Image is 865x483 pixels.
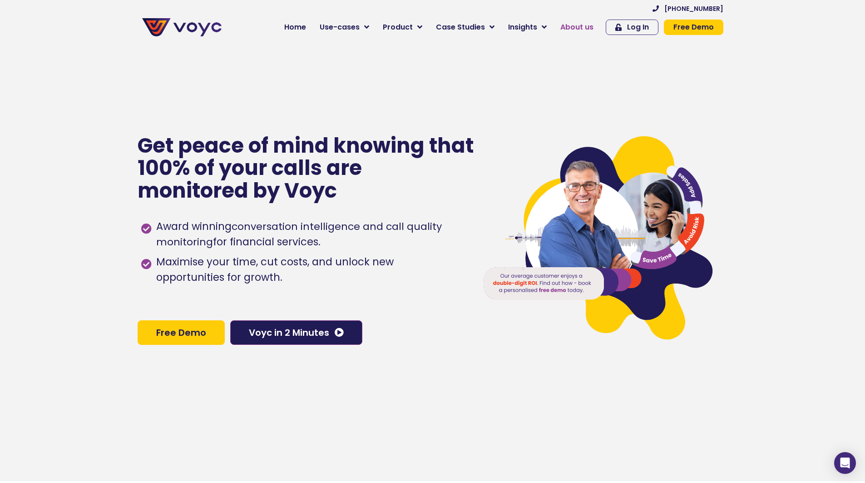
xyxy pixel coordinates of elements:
[508,22,537,33] span: Insights
[284,22,306,33] span: Home
[627,24,649,31] span: Log In
[554,18,600,36] a: About us
[138,134,475,202] p: Get peace of mind knowing that 100% of your calls are monitored by Voyc
[320,22,360,33] span: Use-cases
[436,22,485,33] span: Case Studies
[120,36,143,47] span: Phone
[277,18,313,36] a: Home
[154,254,464,285] span: Maximise your time, cut costs, and unlock new opportunities for growth.
[156,328,206,337] span: Free Demo
[383,22,413,33] span: Product
[249,328,329,337] span: Voyc in 2 Minutes
[187,189,230,198] a: Privacy Policy
[313,18,376,36] a: Use-cases
[120,74,151,84] span: Job title
[154,219,464,250] span: Award winning for financial services.
[673,24,714,31] span: Free Demo
[652,5,723,12] a: [PHONE_NUMBER]
[664,20,723,35] a: Free Demo
[376,18,429,36] a: Product
[501,18,554,36] a: Insights
[429,18,501,36] a: Case Studies
[156,219,442,249] h1: conversation intelligence and call quality monitoring
[142,18,222,36] img: voyc-full-logo
[230,320,362,345] a: Voyc in 2 Minutes
[664,5,723,12] span: [PHONE_NUMBER]
[606,20,658,35] a: Log In
[560,22,593,33] span: About us
[138,320,225,345] a: Free Demo
[834,452,856,474] div: Open Intercom Messenger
